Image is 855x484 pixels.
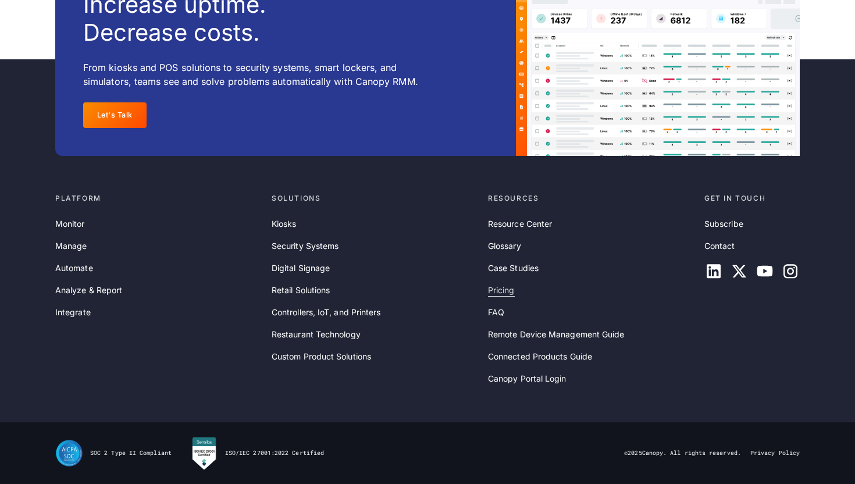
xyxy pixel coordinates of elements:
a: Monitor [55,218,85,230]
div: SOC 2 Type II Compliant [90,449,172,457]
div: Get in touch [704,193,800,204]
a: Analyze & Report [55,284,122,297]
div: ISO/IEC 27001:2022 Certified [225,449,324,457]
a: Security Systems [272,240,339,252]
a: Canopy Portal Login [488,372,567,385]
a: Manage [55,240,87,252]
a: Subscribe [704,218,743,230]
a: Contact [704,240,735,252]
img: SOC II Type II Compliance Certification for Canopy Remote Device Management [55,439,83,467]
a: Automate [55,262,93,275]
div: Platform [55,193,262,204]
a: Restaurant Technology [272,328,361,341]
a: Remote Device Management Guide [488,328,624,341]
a: Connected Products Guide [488,350,592,363]
div: Solutions [272,193,479,204]
span: 2025 [628,449,642,457]
a: Resource Center [488,218,552,230]
img: Canopy RMM is Sensiba Certified for ISO/IEC [190,436,218,470]
a: Privacy Policy [750,449,800,457]
a: Custom Product Solutions [272,350,371,363]
div: Resources [488,193,695,204]
div: © Canopy. All rights reserved. [624,449,741,457]
a: Digital Signage [272,262,330,275]
a: Pricing [488,284,515,297]
a: Controllers, IoT, and Printers [272,306,380,319]
a: Case Studies [488,262,539,275]
a: Integrate [55,306,91,319]
a: Kiosks [272,218,296,230]
p: From kiosks and POS solutions to security systems, smart lockers, and simulators, teams see and s... [83,61,441,88]
a: Retail Solutions [272,284,330,297]
a: Let's Talk [83,102,147,129]
a: Glossary [488,240,521,252]
a: FAQ [488,306,504,319]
